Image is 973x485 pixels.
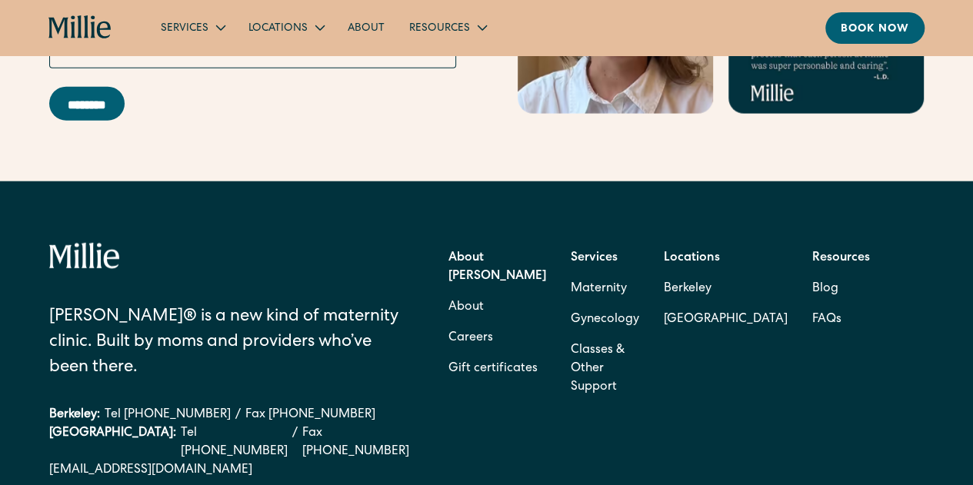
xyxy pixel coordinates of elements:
div: / [292,424,298,461]
a: Tel [PHONE_NUMBER] [105,406,231,424]
div: Book now [841,22,909,38]
div: / [235,406,241,424]
a: About [448,292,484,323]
a: [EMAIL_ADDRESS][DOMAIN_NAME] [49,461,409,480]
div: Locations [248,21,308,37]
div: Services [148,15,236,40]
div: Services [161,21,208,37]
a: Careers [448,323,493,354]
div: Locations [236,15,335,40]
a: Blog [812,274,838,304]
strong: Services [571,252,618,264]
a: [GEOGRAPHIC_DATA] [664,304,788,335]
a: Tel [PHONE_NUMBER] [181,424,288,461]
a: Maternity [571,274,627,304]
a: Fax [PHONE_NUMBER] [245,406,375,424]
div: [GEOGRAPHIC_DATA]: [49,424,176,461]
a: FAQs [812,304,841,335]
strong: About [PERSON_NAME] [448,252,546,283]
div: Resources [397,15,498,40]
div: [PERSON_NAME]® is a new kind of maternity clinic. Built by moms and providers who’ve been there. [49,305,409,381]
strong: Resources [812,252,870,264]
a: Classes & Other Support [571,335,639,403]
a: Berkeley [664,274,788,304]
a: home [48,15,112,40]
a: Gynecology [571,304,639,335]
strong: Locations [664,252,720,264]
div: Resources [409,21,470,37]
a: About [335,15,397,40]
a: Gift certificates [448,354,538,384]
a: Book now [825,12,925,44]
div: Berkeley: [49,406,100,424]
a: Fax [PHONE_NUMBER] [302,424,409,461]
